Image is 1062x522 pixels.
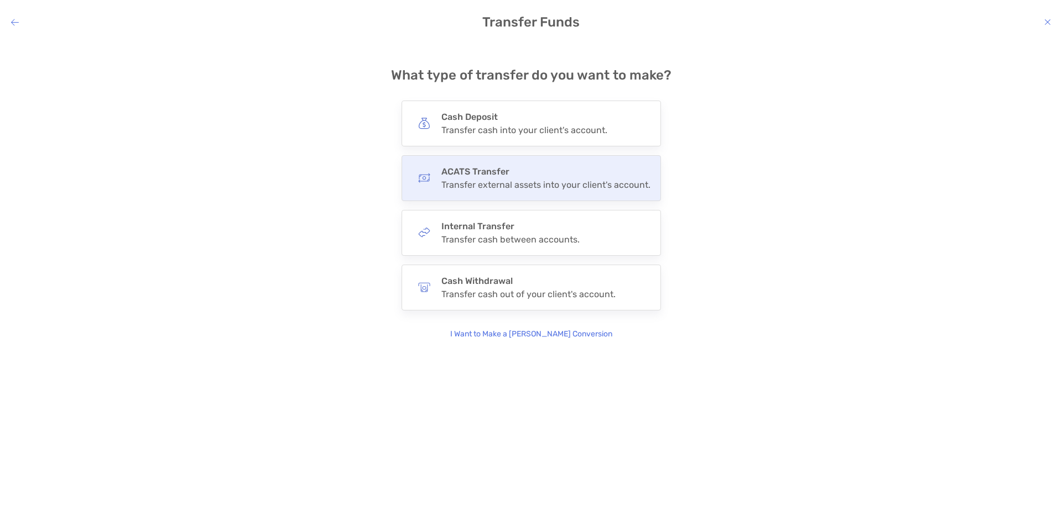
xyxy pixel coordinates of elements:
[441,234,580,245] div: Transfer cash between accounts.
[450,328,612,340] p: I Want to Make a [PERSON_NAME] Conversion
[441,180,650,190] div: Transfer external assets into your client's account.
[391,67,671,83] h4: What type of transfer do you want to make?
[418,172,430,184] img: button icon
[441,221,580,231] h4: Internal Transfer
[418,226,430,239] img: button icon
[441,289,616,299] div: Transfer cash out of your client's account.
[441,125,607,135] div: Transfer cash into your client's account.
[418,281,430,293] img: button icon
[441,276,616,286] h4: Cash Withdrawal
[441,166,650,177] h4: ACATS Transfer
[418,117,430,129] img: button icon
[441,112,607,122] h4: Cash Deposit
